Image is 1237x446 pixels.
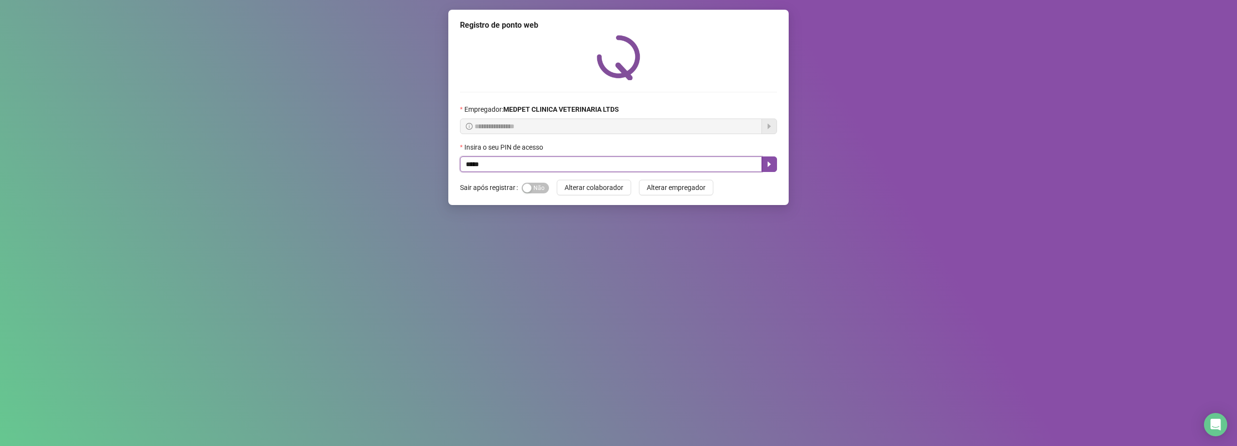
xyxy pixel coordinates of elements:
[460,180,522,195] label: Sair após registrar
[597,35,640,80] img: QRPoint
[765,160,773,168] span: caret-right
[565,182,623,193] span: Alterar colaborador
[460,19,777,31] div: Registro de ponto web
[466,123,473,130] span: info-circle
[557,180,631,195] button: Alterar colaborador
[1204,413,1227,436] div: Open Intercom Messenger
[464,104,619,115] span: Empregador :
[639,180,713,195] button: Alterar empregador
[647,182,706,193] span: Alterar empregador
[460,142,549,153] label: Insira o seu PIN de acesso
[503,105,619,113] strong: MEDPET CLINICA VETERINARIA LTDS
